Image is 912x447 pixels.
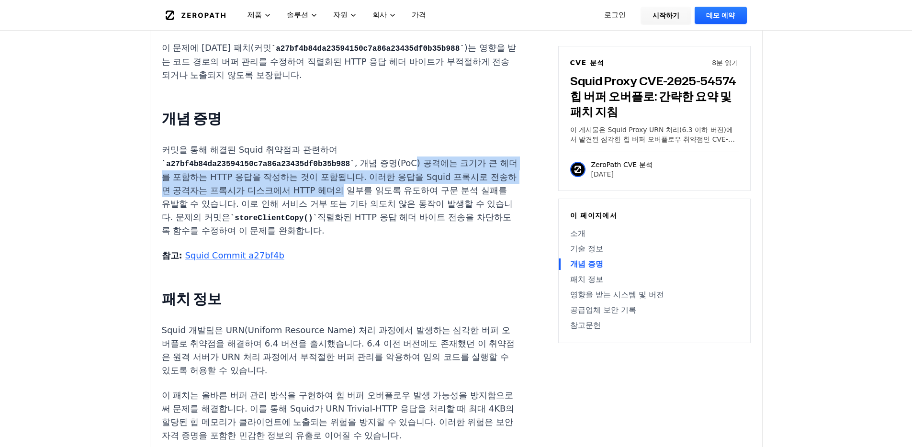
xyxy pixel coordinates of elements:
[162,250,182,260] font: 참고:
[162,43,517,80] font: )는 영향을 받는 코드 경로의 버퍼 관리를 수정하여 직렬화된 HTTP 응답 헤더 바이트가 부적절하게 전송되거나 노출되지 않도록 보장합니다.
[570,126,735,172] font: 이 게시물은 Squid Proxy URN 처리(6.3 이하 버전)에서 발견된 심각한 힙 버퍼 오버플로우 취약점인 CVE-2025-54574에 [DATE] 간략한 요약을 제공합...
[593,7,637,24] a: 로그인
[570,289,739,301] a: 영향을 받는 시스템 및 버전
[570,321,601,330] font: 참고문헌
[162,390,515,440] font: 이 패치는 올바른 버퍼 관리 방식을 구현하여 힙 버퍼 오버플로우 발생 가능성을 방지함으로써 문제를 해결합니다. 이를 통해 Squid가 URN Trivial-HTTP 응답을 처...
[570,162,585,177] img: ZeroPath CVE 분석
[591,161,653,168] font: ZeroPath CVE 분석
[570,59,605,67] font: CVE 분석
[570,305,636,314] font: 공급업체 보안 기록
[570,228,739,239] a: 소개
[570,259,604,268] font: 개념 증명
[271,45,464,53] code: a27bf4b84da23594150c7a86a23435df0b35b988
[570,212,618,219] font: 이 페이지에서
[653,11,679,19] font: 시작하기
[333,11,348,19] font: 자원
[162,158,518,222] font: , 개념 증명(PoC) 공격에는 크기가 큰 헤더를 포함하는 HTTP 응답을 작성하는 것이 포함됩니다. 이러한 응답을 Squid 프록시로 전송하면 공격자는 프록시가 디스크에서 ...
[604,11,626,19] font: 로그인
[570,274,739,285] a: 패치 정보
[162,145,338,155] font: 커밋을 통해 해결된 Squid 취약점과 관련하여
[706,11,735,19] font: 데모 예약
[162,288,222,309] font: 패치 정보
[162,160,355,168] code: a27bf4b84da23594150c7a86a23435df0b35b988
[570,243,739,255] a: 기술 정보
[248,11,262,19] font: 제품
[570,320,739,331] a: 참고문헌
[570,290,664,299] font: 영향을 받는 시스템 및 버전
[372,11,387,19] font: 회사
[695,7,747,24] a: 데모 예약
[162,325,515,375] font: Squid 개발팀은 URN(Uniform Resource Name) 처리 과정에서 발생하는 심각한 버퍼 오버플로 취약점을 해결하여 6.4 버전을 출시했습니다. 6.4 이전 버...
[162,108,222,128] font: 개념 증명
[712,59,716,67] font: 8
[716,59,738,67] font: 분 읽기
[570,229,585,238] font: 소개
[412,11,426,19] font: 가격
[591,170,614,178] font: [DATE]
[570,258,739,270] a: 개념 증명
[570,73,736,120] font: Squid Proxy CVE-2025-54574 힙 버퍼 오버플로: 간략한 요약 및 패치 지침
[230,214,317,223] code: storeClientCopy()
[162,212,511,236] font: 직렬화된 HTTP 응답 헤더 바이트 전송을 차단하도록 함수를 수정하여 이 문제를 완화합니다.
[570,244,603,253] font: 기술 정보
[185,250,284,260] a: Squid Commit a27bf4b
[287,11,308,19] font: 솔루션
[570,304,739,316] a: 공급업체 보안 기록
[570,275,603,284] font: 패치 정보
[641,7,691,24] a: 시작하기
[162,43,271,53] font: 이 문제에 [DATE] 패치(커밋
